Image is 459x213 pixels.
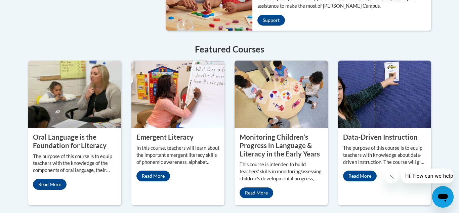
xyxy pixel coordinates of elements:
[28,43,431,56] h4: Featured Courses
[401,169,454,183] iframe: Message from company
[432,186,454,208] iframe: Button to launch messaging window
[136,145,220,166] p: In this course, teachers will learn about the important emergent literacy skills of phonemic awar...
[136,171,170,181] a: Read More
[240,187,273,198] a: Read More
[235,61,328,128] img: Monitoring Children’s Progress in Language & Literacy in the Early Years
[4,5,54,10] span: Hi. How can we help?
[136,133,194,141] property: Emergent Literacy
[33,133,107,149] property: Oral Language is the Foundation for Literacy
[240,161,323,182] p: This course is intended to build teachers’ skills in monitoring/assessing children’s developmenta...
[343,133,418,141] property: Data-Driven Instruction
[33,179,67,190] a: Read More
[33,153,116,174] p: The purpose of this course is to equip teachers with the knowledge of the components of oral lang...
[338,61,431,128] img: Data-Driven Instruction
[28,61,121,128] img: Oral Language is the Foundation for Literacy
[343,145,426,166] p: The purpose of this course is to equip teachers with knowledge about data-driven instruction. The...
[240,133,320,157] property: Monitoring Children’s Progress in Language & Literacy in the Early Years
[343,171,377,181] a: Read More
[131,61,225,128] img: Emergent Literacy
[385,170,399,183] iframe: Close message
[257,15,285,26] a: Support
